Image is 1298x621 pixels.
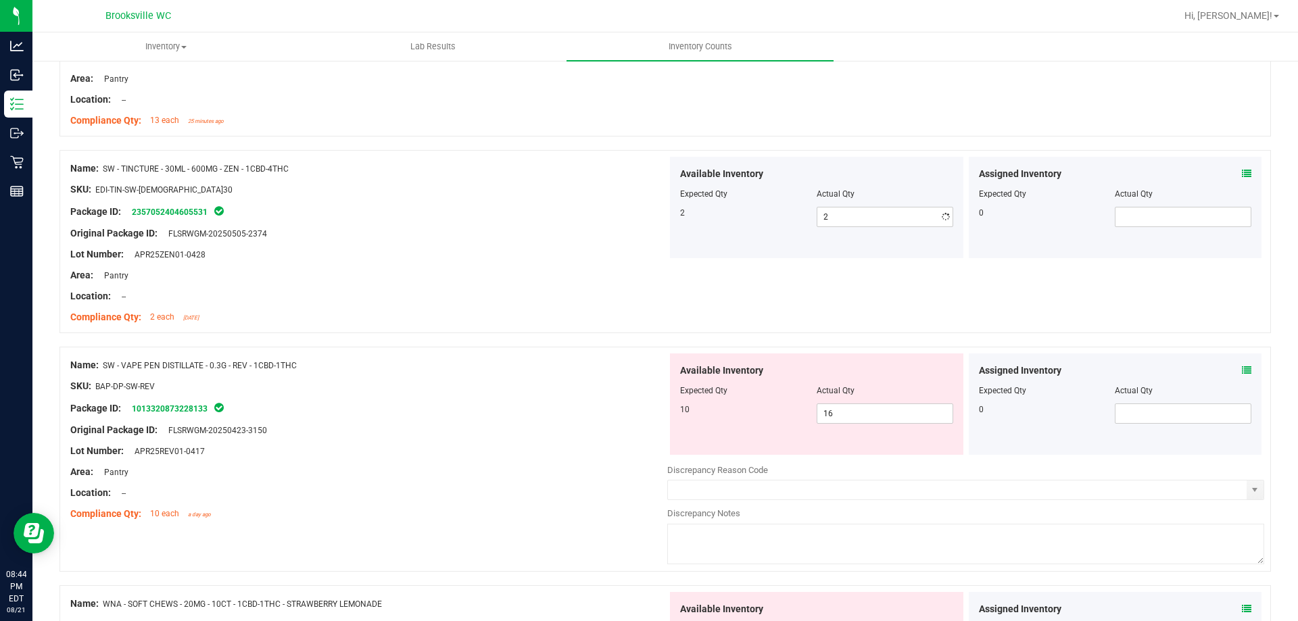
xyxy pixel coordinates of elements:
[128,250,206,259] span: APR25ZEN01-0428
[817,207,953,226] input: 2
[32,32,299,61] a: Inventory
[70,73,93,84] span: Area:
[70,424,158,435] span: Original Package ID:
[667,465,768,475] span: Discrepancy Reason Code
[70,94,111,105] span: Location:
[299,32,567,61] a: Lab Results
[188,118,224,124] span: 25 minutes ago
[70,487,111,498] span: Location:
[10,184,24,198] inline-svg: Reports
[115,95,126,105] span: --
[70,228,158,239] span: Original Package ID:
[70,249,124,259] span: Lot Number:
[817,189,855,199] span: Actual Qty
[1115,188,1251,200] div: Actual Qty
[10,97,24,111] inline-svg: Inventory
[115,489,126,498] span: --
[70,466,93,477] span: Area:
[979,602,1061,616] span: Assigned Inventory
[14,513,54,553] iframe: Resource center
[33,41,299,53] span: Inventory
[128,53,206,63] span: JUN25SRN01-0611
[10,155,24,169] inline-svg: Retail
[213,401,225,414] span: In Sync
[979,384,1115,397] div: Expected Qty
[70,312,141,322] span: Compliance Qty:
[567,32,834,61] a: Inventory Counts
[162,229,267,239] span: FLSRWGM-20250505-2374
[162,426,267,435] span: FLSRWGM-20250423-3150
[979,403,1115,416] div: 0
[70,270,93,280] span: Area:
[680,208,685,218] span: 2
[105,10,171,22] span: Brooksville WC
[150,312,174,322] span: 2 each
[10,126,24,140] inline-svg: Outbound
[95,185,233,195] span: EDI-TIN-SW-[DEMOGRAPHIC_DATA]30
[95,382,155,391] span: BAP-DP-SW-REV
[650,41,750,53] span: Inventory Counts
[70,52,124,63] span: Lot Number:
[103,361,297,370] span: SW - VAPE PEN DISTILLATE - 0.3G - REV - 1CBD-1THC
[680,386,727,395] span: Expected Qty
[70,359,99,370] span: Name:
[979,188,1115,200] div: Expected Qty
[10,39,24,53] inline-svg: Analytics
[817,404,953,423] input: 16
[97,468,128,477] span: Pantry
[70,291,111,301] span: Location:
[6,605,26,615] p: 08/21
[150,509,179,518] span: 10 each
[6,568,26,605] p: 08:44 PM EDT
[70,380,91,391] span: SKU:
[183,315,199,321] span: [DATE]
[150,116,179,125] span: 13 each
[97,271,128,280] span: Pantry
[70,445,124,456] span: Lot Number:
[70,598,99,609] span: Name:
[70,403,121,414] span: Package ID:
[979,167,1061,181] span: Assigned Inventory
[132,404,208,414] a: 1013320873228133
[1247,480,1264,499] span: select
[70,163,99,174] span: Name:
[817,386,855,395] span: Actual Qty
[103,164,289,174] span: SW - TINCTURE - 30ML - 600MG - ZEN - 1CBD-4THC
[667,507,1264,520] div: Discrepancy Notes
[680,364,763,378] span: Available Inventory
[128,447,205,456] span: APR25REV01-0417
[132,207,208,217] a: 2357052404605531
[680,405,690,414] span: 10
[680,167,763,181] span: Available Inventory
[70,508,141,519] span: Compliance Qty:
[213,204,225,218] span: In Sync
[1115,384,1251,397] div: Actual Qty
[70,115,141,126] span: Compliance Qty:
[680,189,727,199] span: Expected Qty
[10,68,24,82] inline-svg: Inbound
[70,184,91,195] span: SKU:
[115,292,126,301] span: --
[97,74,128,84] span: Pantry
[979,207,1115,219] div: 0
[392,41,474,53] span: Lab Results
[979,364,1061,378] span: Assigned Inventory
[188,512,211,518] span: a day ago
[70,206,121,217] span: Package ID:
[1184,10,1272,21] span: Hi, [PERSON_NAME]!
[103,599,382,609] span: WNA - SOFT CHEWS - 20MG - 10CT - 1CBD-1THC - STRAWBERRY LEMONADE
[680,602,763,616] span: Available Inventory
